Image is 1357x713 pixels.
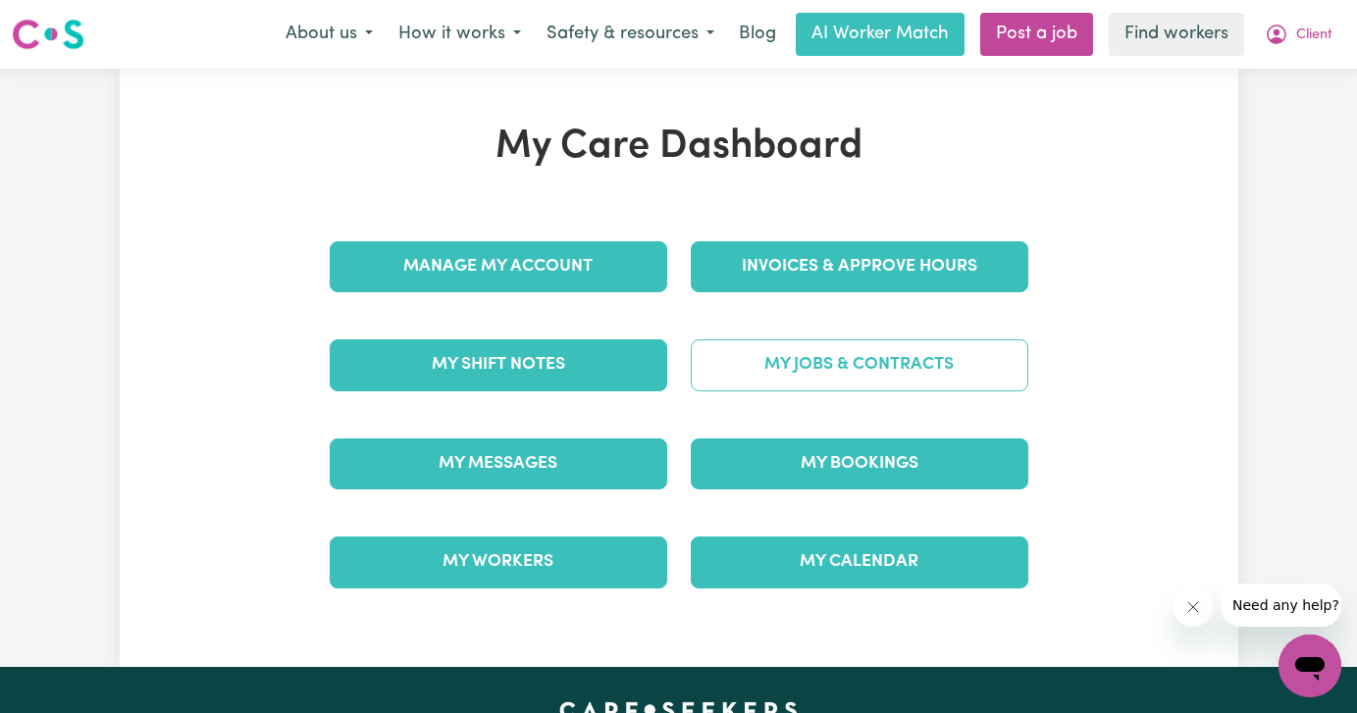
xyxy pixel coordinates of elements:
iframe: Close message [1174,587,1213,627]
a: Post a job [980,13,1093,56]
a: My Jobs & Contracts [691,339,1028,390]
iframe: Message from company [1221,584,1341,627]
a: Manage My Account [330,241,667,292]
button: About us [273,14,386,55]
button: My Account [1252,14,1345,55]
a: AI Worker Match [796,13,965,56]
img: Careseekers logo [12,17,84,52]
a: Careseekers logo [12,12,84,57]
a: Find workers [1109,13,1244,56]
button: How it works [386,14,534,55]
a: My Calendar [691,536,1028,587]
iframe: Button to launch messaging window [1279,635,1341,697]
a: My Bookings [691,438,1028,489]
h1: My Care Dashboard [318,124,1040,171]
a: My Workers [330,536,667,587]
button: Safety & resources [534,14,727,55]
a: Invoices & Approve Hours [691,241,1028,292]
a: My Shift Notes [330,339,667,390]
span: Client [1296,25,1332,46]
a: My Messages [330,438,667,489]
a: Blog [727,13,788,56]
